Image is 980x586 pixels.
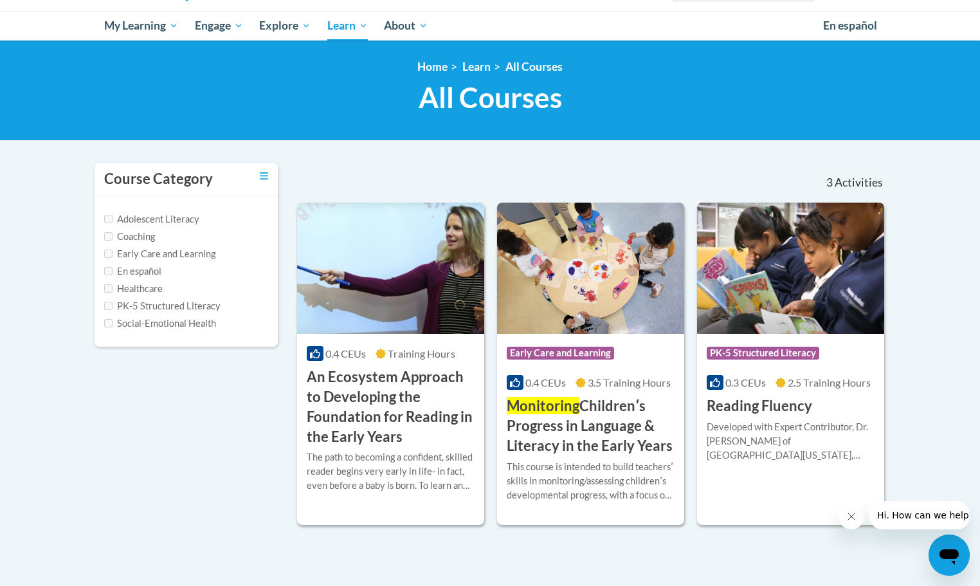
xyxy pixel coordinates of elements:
h3: Childrenʹs Progress in Language & Literacy in the Early Years [507,396,675,455]
input: Checkbox for Options [104,319,113,327]
a: Learn [462,60,491,73]
span: My Learning [104,18,178,33]
input: Checkbox for Options [104,284,113,293]
span: PK-5 Structured Literacy [707,347,819,360]
span: 0.3 CEUs [725,376,766,389]
div: Main menu [85,11,895,41]
label: Coaching [104,230,155,244]
span: All Courses [419,80,562,114]
span: Hi. How can we help? [8,9,104,19]
div: This course is intended to build teachersʹ skills in monitoring/assessing childrenʹs developmenta... [507,460,675,502]
label: Healthcare [104,282,163,296]
img: Course Logo [497,203,684,334]
a: Home [417,60,448,73]
span: Monitoring [507,397,579,414]
a: Course Logo0.4 CEUsTraining Hours An Ecosystem Approach to Developing the Foundation for Reading ... [297,203,484,525]
a: All Courses [505,60,563,73]
input: Checkbox for Options [104,232,113,241]
iframe: Button to launch messaging window [929,535,970,576]
h3: Course Category [104,169,213,189]
input: Checkbox for Options [104,250,113,258]
span: Explore [259,18,311,33]
span: Engage [195,18,243,33]
a: Learn [319,11,376,41]
span: 2.5 Training Hours [788,376,871,389]
a: En español [815,12,885,39]
a: Engage [186,11,251,41]
iframe: Message from company [869,501,970,529]
img: Course Logo [697,203,884,334]
iframe: Close message [839,504,864,529]
span: Activities [835,176,883,190]
span: 0.4 CEUs [525,376,566,389]
span: Training Hours [388,347,455,360]
a: About [376,11,437,41]
div: The path to becoming a confident, skilled reader begins very early in life- in fact, even before ... [307,450,475,493]
label: Social-Emotional Health [104,316,216,331]
input: Checkbox for Options [104,302,113,310]
span: En español [823,19,877,32]
h3: Reading Fluency [707,396,812,416]
a: My Learning [96,11,186,41]
label: En español [104,264,161,279]
span: Learn [327,18,368,33]
input: Checkbox for Options [104,267,113,275]
span: Early Care and Learning [507,347,614,360]
a: Toggle collapse [260,169,268,183]
input: Checkbox for Options [104,215,113,223]
span: 0.4 CEUs [325,347,366,360]
img: Course Logo [297,203,484,334]
div: Developed with Expert Contributor, Dr. [PERSON_NAME] of [GEOGRAPHIC_DATA][US_STATE], [GEOGRAPHIC_... [707,420,875,462]
span: 3.5 Training Hours [588,376,671,389]
a: Course LogoEarly Care and Learning0.4 CEUs3.5 Training Hours MonitoringChildrenʹs Progress in Lan... [497,203,684,525]
label: Adolescent Literacy [104,212,199,226]
h3: An Ecosystem Approach to Developing the Foundation for Reading in the Early Years [307,367,475,446]
a: Course LogoPK-5 Structured Literacy0.3 CEUs2.5 Training Hours Reading FluencyDeveloped with Exper... [697,203,884,525]
label: PK-5 Structured Literacy [104,299,221,313]
span: About [384,18,428,33]
span: 3 [826,176,833,190]
a: Explore [251,11,319,41]
label: Early Care and Learning [104,247,215,261]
